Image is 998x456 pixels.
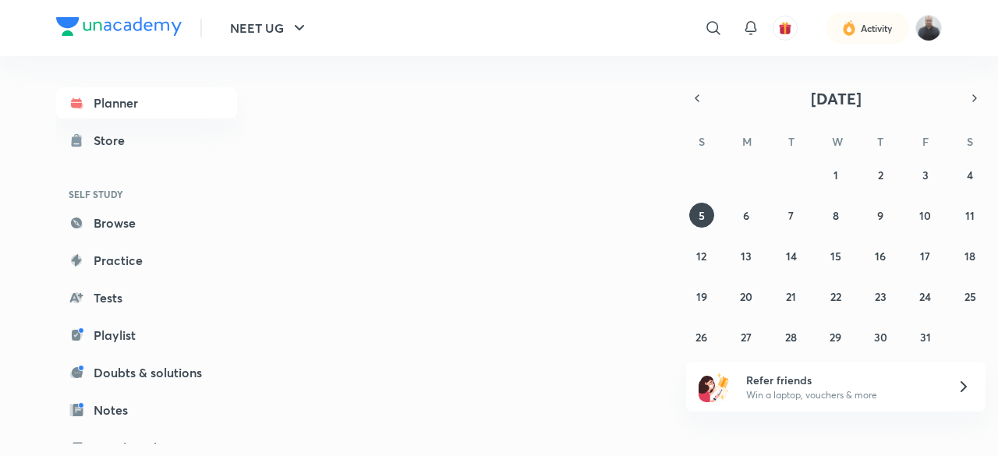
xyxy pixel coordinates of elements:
button: October 19, 2025 [689,284,714,309]
a: Company Logo [56,17,182,40]
button: October 9, 2025 [868,203,893,228]
abbr: October 16, 2025 [875,249,886,263]
button: October 27, 2025 [734,324,759,349]
abbr: October 28, 2025 [785,330,797,345]
abbr: October 24, 2025 [919,289,931,304]
abbr: October 3, 2025 [922,168,929,182]
abbr: October 27, 2025 [741,330,752,345]
abbr: Friday [922,134,929,149]
abbr: Monday [742,134,752,149]
a: Practice [56,245,237,276]
a: Notes [56,394,237,426]
button: October 12, 2025 [689,243,714,268]
abbr: October 22, 2025 [830,289,841,304]
abbr: October 19, 2025 [696,289,707,304]
abbr: October 11, 2025 [965,208,975,223]
abbr: October 1, 2025 [833,168,838,182]
abbr: October 6, 2025 [743,208,749,223]
abbr: October 10, 2025 [919,208,931,223]
button: October 31, 2025 [913,324,938,349]
a: Playlist [56,320,237,351]
button: October 29, 2025 [823,324,848,349]
a: Planner [56,87,237,118]
button: October 2, 2025 [868,162,893,187]
abbr: October 31, 2025 [920,330,931,345]
button: October 22, 2025 [823,284,848,309]
button: NEET UG [221,12,318,44]
span: [DATE] [811,88,862,109]
abbr: October 30, 2025 [874,330,887,345]
button: October 16, 2025 [868,243,893,268]
button: October 20, 2025 [734,284,759,309]
img: activity [842,19,856,37]
button: October 25, 2025 [957,284,982,309]
abbr: October 12, 2025 [696,249,706,263]
a: Doubts & solutions [56,357,237,388]
button: October 5, 2025 [689,203,714,228]
abbr: Wednesday [832,134,843,149]
button: October 23, 2025 [868,284,893,309]
abbr: October 5, 2025 [699,208,705,223]
abbr: Sunday [699,134,705,149]
abbr: October 14, 2025 [786,249,797,263]
abbr: October 29, 2025 [830,330,841,345]
button: October 7, 2025 [779,203,804,228]
abbr: October 8, 2025 [833,208,839,223]
h6: Refer friends [746,372,938,388]
h6: SELF STUDY [56,181,237,207]
abbr: October 2, 2025 [878,168,883,182]
a: Browse [56,207,237,239]
abbr: October 13, 2025 [741,249,752,263]
button: October 8, 2025 [823,203,848,228]
abbr: October 9, 2025 [877,208,883,223]
button: October 11, 2025 [957,203,982,228]
button: October 14, 2025 [779,243,804,268]
button: October 28, 2025 [779,324,804,349]
abbr: Saturday [967,134,973,149]
abbr: October 17, 2025 [920,249,930,263]
button: October 26, 2025 [689,324,714,349]
button: October 4, 2025 [957,162,982,187]
abbr: Tuesday [788,134,795,149]
abbr: Thursday [877,134,883,149]
button: [DATE] [708,87,964,109]
abbr: October 20, 2025 [740,289,752,304]
abbr: October 25, 2025 [964,289,976,304]
button: October 30, 2025 [868,324,893,349]
abbr: October 4, 2025 [967,168,973,182]
abbr: October 18, 2025 [964,249,975,263]
button: October 6, 2025 [734,203,759,228]
button: October 15, 2025 [823,243,848,268]
button: October 1, 2025 [823,162,848,187]
button: October 24, 2025 [913,284,938,309]
img: Mukesh Sharma [915,15,942,41]
button: October 17, 2025 [913,243,938,268]
button: October 21, 2025 [779,284,804,309]
button: October 13, 2025 [734,243,759,268]
img: referral [699,371,730,402]
abbr: October 26, 2025 [695,330,707,345]
img: Company Logo [56,17,182,36]
button: October 18, 2025 [957,243,982,268]
button: October 10, 2025 [913,203,938,228]
abbr: October 7, 2025 [788,208,794,223]
a: Tests [56,282,237,313]
a: Store [56,125,237,156]
abbr: October 15, 2025 [830,249,841,263]
button: avatar [773,16,798,41]
img: avatar [778,21,792,35]
div: Store [94,131,134,150]
abbr: October 21, 2025 [786,289,796,304]
abbr: October 23, 2025 [875,289,887,304]
p: Win a laptop, vouchers & more [746,388,938,402]
button: October 3, 2025 [913,162,938,187]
